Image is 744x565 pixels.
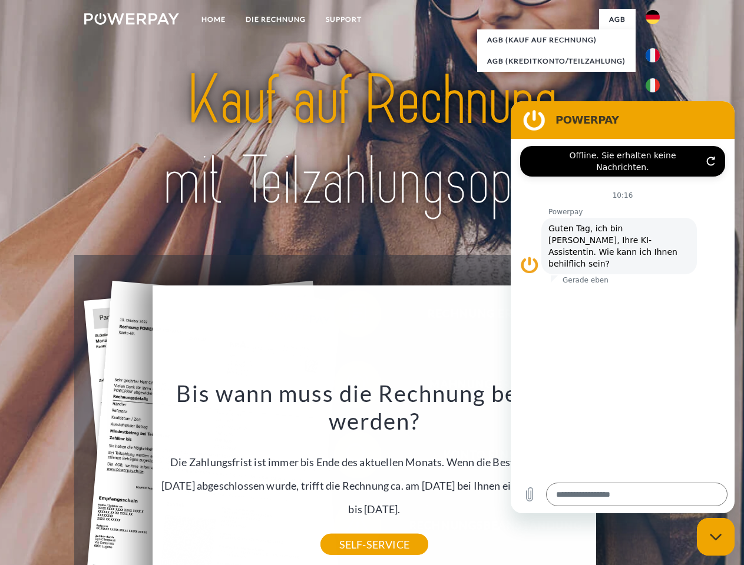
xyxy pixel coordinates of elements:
[159,379,589,544] div: Die Zahlungsfrist ist immer bis Ende des aktuellen Monats. Wenn die Bestellung z.B. am [DATE] abg...
[477,29,636,51] a: AGB (Kauf auf Rechnung)
[320,534,428,555] a: SELF-SERVICE
[599,9,636,30] a: agb
[511,101,735,513] iframe: Messaging-Fenster
[159,379,589,436] h3: Bis wann muss die Rechnung bezahlt werden?
[316,9,372,30] a: SUPPORT
[113,56,631,225] img: title-powerpay_de.svg
[646,10,660,24] img: de
[191,9,236,30] a: Home
[697,518,735,556] iframe: Schaltfläche zum Öffnen des Messaging-Fensters; Konversation läuft
[646,78,660,92] img: it
[84,13,179,25] img: logo-powerpay-white.svg
[236,9,316,30] a: DIE RECHNUNG
[646,48,660,62] img: fr
[477,51,636,72] a: AGB (Kreditkonto/Teilzahlung)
